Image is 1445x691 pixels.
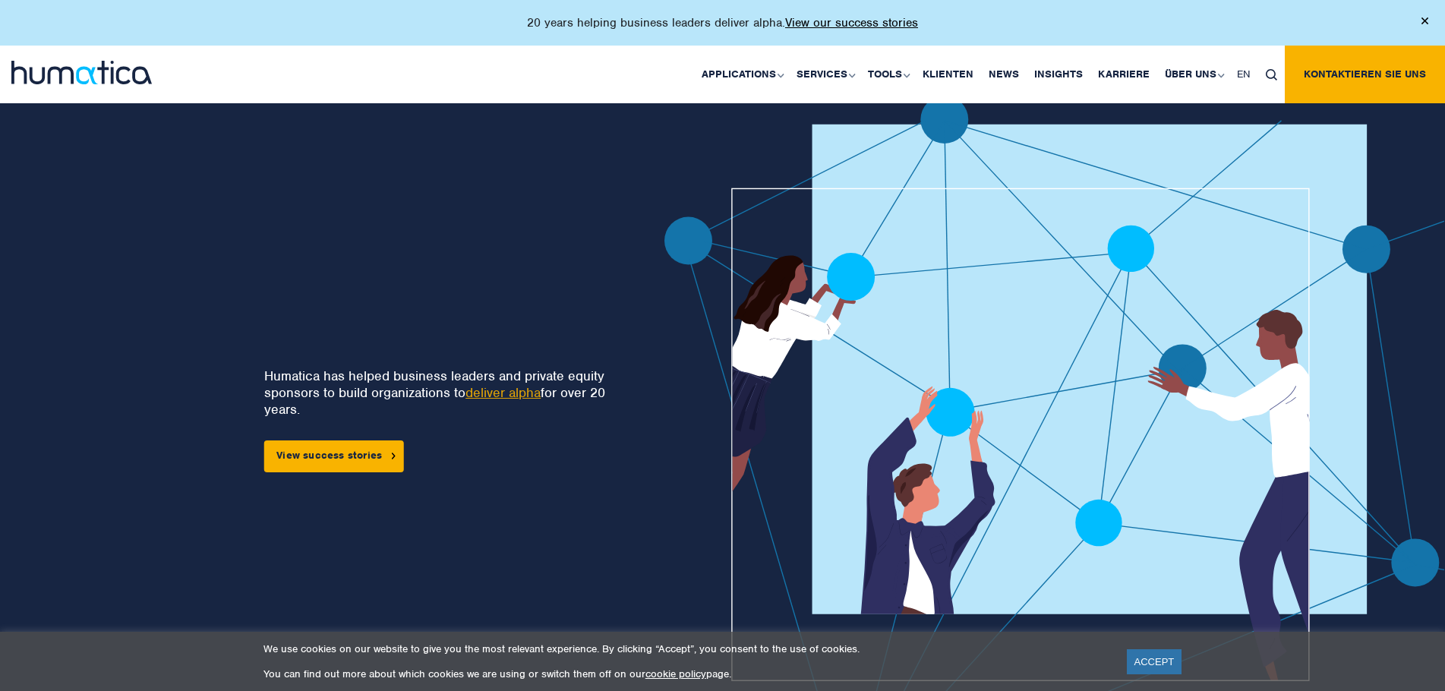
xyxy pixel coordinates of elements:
p: Humatica has helped business leaders and private equity sponsors to build organizations to for ov... [264,368,616,418]
a: ACCEPT [1127,649,1182,674]
p: We use cookies on our website to give you the most relevant experience. By clicking “Accept”, you... [263,642,1108,655]
a: News [981,46,1027,103]
a: View our success stories [785,15,918,30]
img: logo [11,61,152,84]
a: deliver alpha [465,384,541,401]
a: Tools [860,46,915,103]
a: Kontaktieren Sie uns [1285,46,1445,103]
a: View success stories [264,440,404,472]
a: Klienten [915,46,981,103]
a: Services [789,46,860,103]
p: 20 years helping business leaders deliver alpha. [527,15,918,30]
p: You can find out more about which cookies we are using or switch them off on our page. [263,667,1108,680]
span: EN [1237,68,1251,80]
a: Applications [694,46,789,103]
a: EN [1229,46,1258,103]
a: Karriere [1090,46,1157,103]
img: search_icon [1266,69,1277,80]
img: arrowicon [391,453,396,459]
a: cookie policy [645,667,706,680]
a: Insights [1027,46,1090,103]
a: Über uns [1157,46,1229,103]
